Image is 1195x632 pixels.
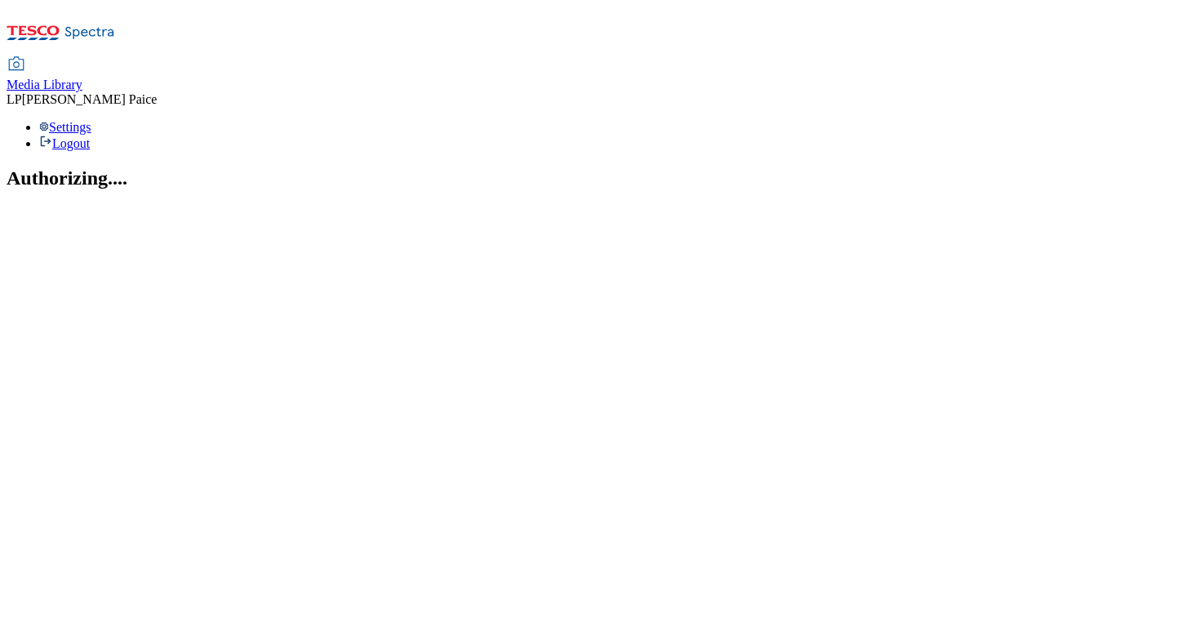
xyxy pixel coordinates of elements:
[7,58,82,92] a: Media Library
[7,167,1188,189] h2: Authorizing....
[39,136,90,150] a: Logout
[7,78,82,91] span: Media Library
[22,92,158,106] span: [PERSON_NAME] Paice
[7,92,22,106] span: LP
[39,120,91,134] a: Settings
